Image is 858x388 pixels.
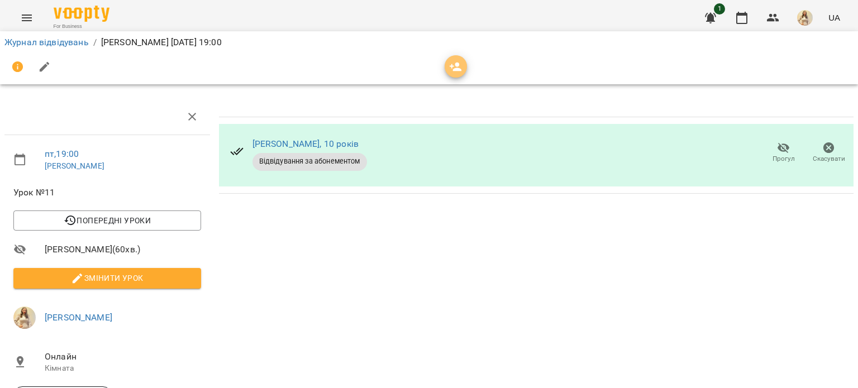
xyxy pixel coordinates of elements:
a: [PERSON_NAME], 10 років [252,138,359,149]
span: 1 [714,3,725,15]
button: Скасувати [806,137,851,169]
span: UA [828,12,840,23]
span: Скасувати [813,154,845,164]
nav: breadcrumb [4,36,854,49]
button: Menu [13,4,40,31]
span: Попередні уроки [22,214,192,227]
img: Voopty Logo [54,6,109,22]
p: Кімната [45,363,201,374]
a: [PERSON_NAME] [45,312,112,323]
p: [PERSON_NAME] [DATE] 19:00 [101,36,222,49]
img: 11d8f0996dfd046a8fdfc6cf4aa1cc70.jpg [13,306,36,329]
img: 11d8f0996dfd046a8fdfc6cf4aa1cc70.jpg [797,10,813,26]
span: [PERSON_NAME] ( 60 хв. ) [45,243,201,256]
button: Попередні уроки [13,210,201,231]
span: For Business [54,23,109,30]
button: Змінити урок [13,268,201,288]
span: Урок №11 [13,186,201,199]
span: Онлайн [45,350,201,363]
button: UA [824,7,845,28]
a: [PERSON_NAME] [45,161,104,170]
li: / [93,36,97,49]
span: Відвідування за абонементом [252,156,367,166]
span: Змінити урок [22,271,192,285]
a: Журнал відвідувань [4,37,89,47]
span: Прогул [773,154,795,164]
button: Прогул [761,137,806,169]
a: пт , 19:00 [45,149,79,159]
